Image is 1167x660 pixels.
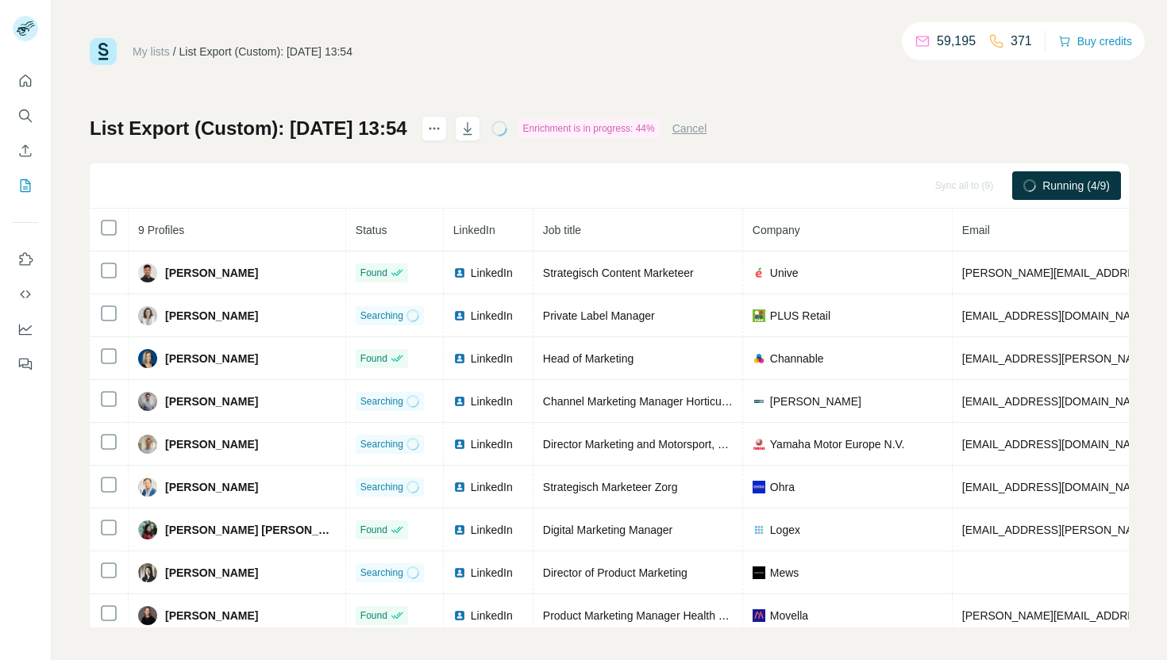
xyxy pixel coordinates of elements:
span: LinkedIn [471,351,513,366]
img: Avatar [138,349,157,368]
button: Use Surfe on LinkedIn [13,245,38,274]
span: [PERSON_NAME] [165,351,258,366]
button: Search [13,102,38,130]
img: Avatar [138,563,157,582]
img: Avatar [138,435,157,454]
span: LinkedIn [471,265,513,281]
div: Enrichment is in progress: 44% [518,119,660,138]
img: company-logo [753,352,765,365]
span: Searching [360,437,403,451]
span: Found [360,266,387,280]
span: Searching [360,394,403,409]
span: LinkedIn [453,224,495,236]
span: [PERSON_NAME] [165,308,258,324]
img: LinkedIn logo [453,395,466,408]
span: Email [962,224,990,236]
span: Job title [543,224,581,236]
img: Surfe Logo [90,38,117,65]
button: Buy credits [1058,30,1132,52]
img: LinkedIn logo [453,267,466,279]
span: Mews [770,565,799,581]
span: Found [360,608,387,623]
img: LinkedIn logo [453,352,466,365]
button: Use Surfe API [13,280,38,309]
img: company-logo [753,309,765,322]
img: Avatar [138,263,157,282]
button: Dashboard [13,315,38,343]
span: Director Marketing and Motorsport, Management Committee Member [543,438,884,451]
span: LinkedIn [471,479,513,495]
span: Product Marketing Manager Health & Sports [543,609,761,622]
span: Channable [770,351,824,366]
p: 371 [1011,32,1032,51]
span: [PERSON_NAME] [PERSON_NAME] [165,522,336,538]
img: LinkedIn logo [453,566,466,579]
span: PLUS Retail [770,308,830,324]
span: [EMAIL_ADDRESS][DOMAIN_NAME] [962,438,1150,451]
button: Enrich CSV [13,136,38,165]
div: List Export (Custom): [DATE] 13:54 [179,44,352,59]
button: Quick start [13,67,38,95]
button: Feedback [13,350,38,378]
span: LinkedIn [471,565,513,581]
img: company-logo [753,566,765,579]
img: Avatar [138,392,157,411]
span: [EMAIL_ADDRESS][DOMAIN_NAME] [962,309,1150,322]
button: Cancel [672,121,707,136]
img: company-logo [753,481,765,493]
img: LinkedIn logo [453,524,466,536]
span: Found [360,523,387,537]
span: Ohra [770,479,795,495]
span: Running (4/9) [1042,178,1110,194]
span: Strategisch Marketeer Zorg [543,481,678,493]
button: My lists [13,171,38,200]
span: Logex [770,522,800,538]
span: Company [753,224,800,236]
span: [PERSON_NAME] [165,479,258,495]
span: Director of Product Marketing [543,566,687,579]
button: actions [422,116,447,141]
span: [EMAIL_ADDRESS][DOMAIN_NAME] [962,395,1150,408]
span: Strategisch Content Marketeer [543,267,694,279]
span: LinkedIn [471,308,513,324]
p: 59,195 [937,32,976,51]
img: company-logo [753,524,765,536]
span: Digital Marketing Manager [543,524,672,536]
span: [PERSON_NAME] [165,265,258,281]
span: [EMAIL_ADDRESS][DOMAIN_NAME] [962,481,1150,493]
img: company-logo [753,438,765,451]
img: company-logo [753,395,765,408]
span: Head of Marketing [543,352,634,365]
li: / [173,44,176,59]
span: Private Label Manager [543,309,655,322]
span: Unive [770,265,799,281]
span: LinkedIn [471,393,513,409]
img: Avatar [138,520,157,539]
img: Avatar [138,306,157,325]
span: [PERSON_NAME] [165,565,258,581]
a: My lists [133,45,170,58]
span: Searching [360,480,403,494]
img: company-logo [753,609,765,622]
span: Status [356,224,387,236]
span: Searching [360,309,403,323]
img: company-logo [753,267,765,279]
span: [PERSON_NAME] [165,393,258,409]
span: Yamaha Motor Europe N.V. [770,436,905,452]
span: Channel Marketing Manager Horticulture [543,395,743,408]
span: LinkedIn [471,608,513,624]
span: [PERSON_NAME] [165,436,258,452]
img: LinkedIn logo [453,609,466,622]
span: LinkedIn [471,436,513,452]
span: LinkedIn [471,522,513,538]
img: LinkedIn logo [453,481,466,493]
span: Searching [360,566,403,580]
span: 9 Profiles [138,224,184,236]
img: LinkedIn logo [453,309,466,322]
span: [PERSON_NAME] [770,393,861,409]
img: Avatar [138,478,157,497]
span: [PERSON_NAME] [165,608,258,624]
h1: List Export (Custom): [DATE] 13:54 [90,116,407,141]
span: Movella [770,608,808,624]
img: LinkedIn logo [453,438,466,451]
